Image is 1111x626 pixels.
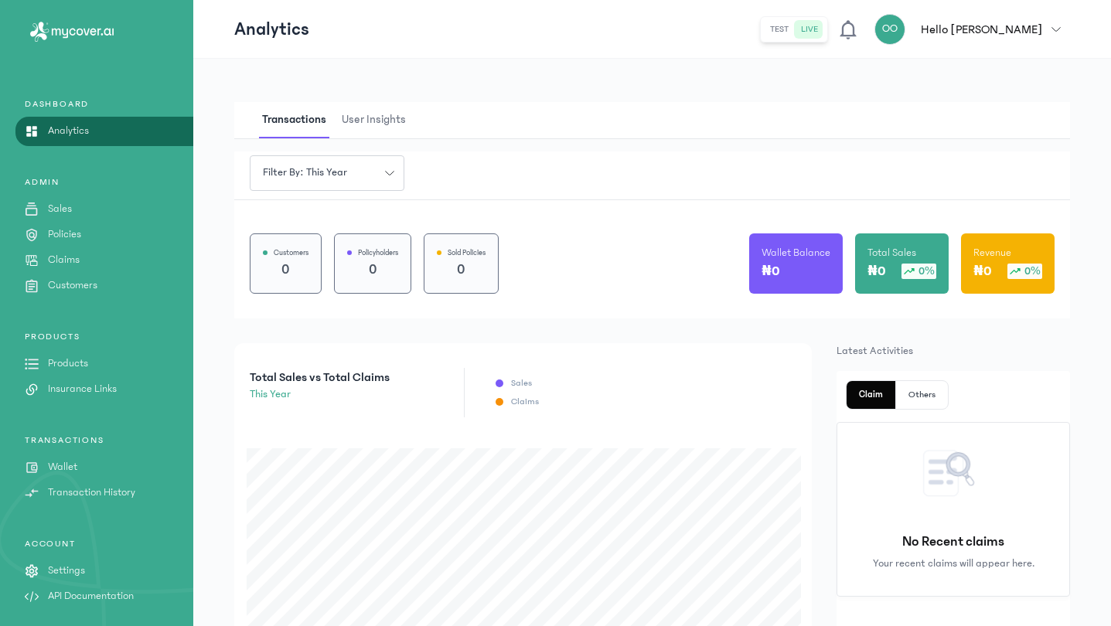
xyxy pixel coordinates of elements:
[921,20,1042,39] p: Hello [PERSON_NAME]
[896,381,948,409] button: Others
[263,259,308,281] p: 0
[274,247,308,259] p: Customers
[339,102,418,138] button: User Insights
[973,260,992,282] p: ₦0
[259,102,339,138] button: Transactions
[973,245,1011,260] p: Revenue
[874,14,1070,45] button: OOHello [PERSON_NAME]
[250,155,404,191] button: Filter by: this year
[901,264,936,279] div: 0%
[511,377,532,390] p: Sales
[254,165,356,181] span: Filter by: this year
[448,247,486,259] p: Sold Policies
[250,368,390,386] p: Total Sales vs Total Claims
[511,396,539,408] p: Claims
[437,259,486,281] p: 0
[48,588,134,604] p: API Documentation
[762,245,830,260] p: Wallet Balance
[764,20,795,39] button: test
[847,381,896,409] button: Claim
[795,20,824,39] button: live
[48,277,97,294] p: Customers
[234,17,309,42] p: Analytics
[48,356,88,372] p: Products
[1007,264,1042,279] div: 0%
[48,485,135,501] p: Transaction History
[358,247,398,259] p: Policyholders
[867,260,886,282] p: ₦0
[874,14,905,45] div: OO
[873,556,1034,571] p: Your recent claims will appear here.
[837,343,1070,359] p: Latest Activities
[259,102,329,138] span: Transactions
[48,123,89,139] p: Analytics
[48,381,117,397] p: Insurance Links
[48,252,80,268] p: Claims
[48,459,77,475] p: Wallet
[339,102,409,138] span: User Insights
[48,563,85,579] p: Settings
[762,260,780,282] p: ₦0
[250,386,390,403] p: this year
[867,245,916,260] p: Total Sales
[48,201,72,217] p: Sales
[347,259,398,281] p: 0
[48,226,81,243] p: Policies
[902,531,1004,553] p: No Recent claims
